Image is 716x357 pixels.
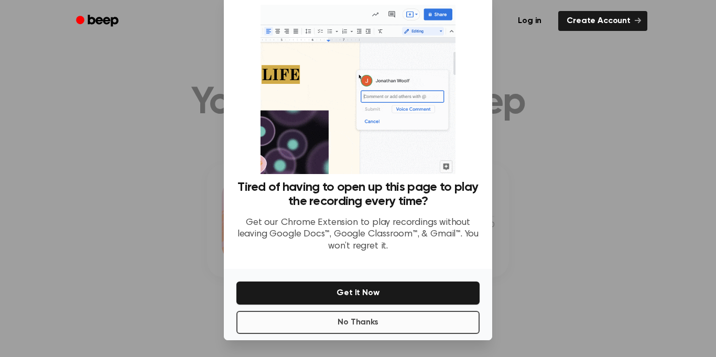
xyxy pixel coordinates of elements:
[236,282,480,305] button: Get It Now
[236,180,480,209] h3: Tired of having to open up this page to play the recording every time?
[507,9,552,33] a: Log in
[69,11,128,31] a: Beep
[236,217,480,253] p: Get our Chrome Extension to play recordings without leaving Google Docs™, Google Classroom™, & Gm...
[261,5,455,174] img: Beep extension in action
[236,311,480,334] button: No Thanks
[558,11,647,31] a: Create Account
